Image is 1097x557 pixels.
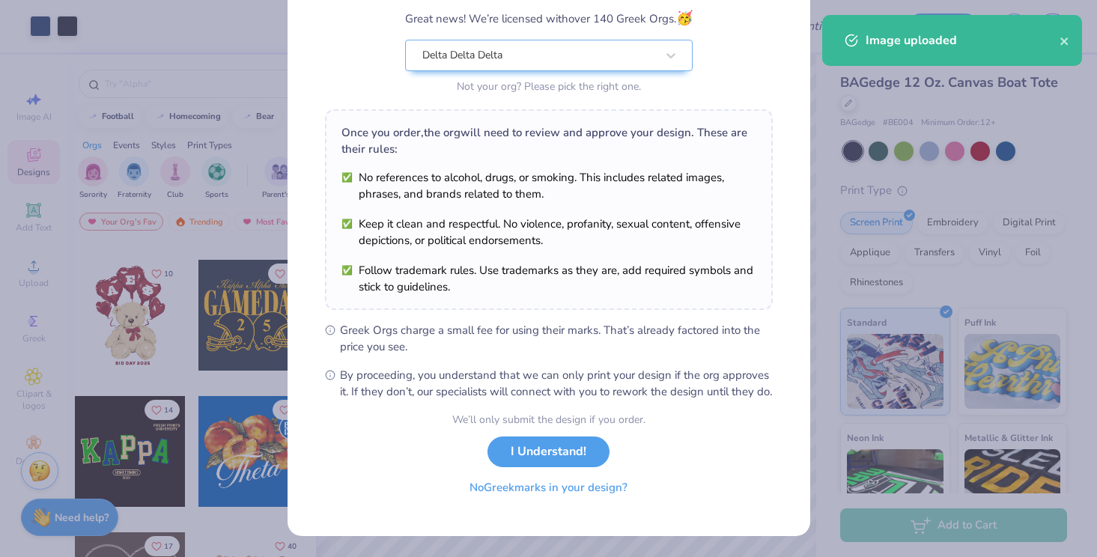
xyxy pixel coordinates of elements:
[457,472,640,503] button: NoGreekmarks in your design?
[676,9,693,27] span: 🥳
[405,8,693,28] div: Great news! We’re licensed with over 140 Greek Orgs.
[340,367,773,400] span: By proceeding, you understand that we can only print your design if the org approves it. If they ...
[452,412,645,427] div: We’ll only submit the design if you order.
[487,436,610,467] button: I Understand!
[341,169,756,202] li: No references to alcohol, drugs, or smoking. This includes related images, phrases, and brands re...
[405,79,693,94] div: Not your org? Please pick the right one.
[341,216,756,249] li: Keep it clean and respectful. No violence, profanity, sexual content, offensive depictions, or po...
[866,31,1060,49] div: Image uploaded
[341,124,756,157] div: Once you order, the org will need to review and approve your design. These are their rules:
[1060,31,1070,49] button: close
[340,322,773,355] span: Greek Orgs charge a small fee for using their marks. That’s already factored into the price you see.
[341,262,756,295] li: Follow trademark rules. Use trademarks as they are, add required symbols and stick to guidelines.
